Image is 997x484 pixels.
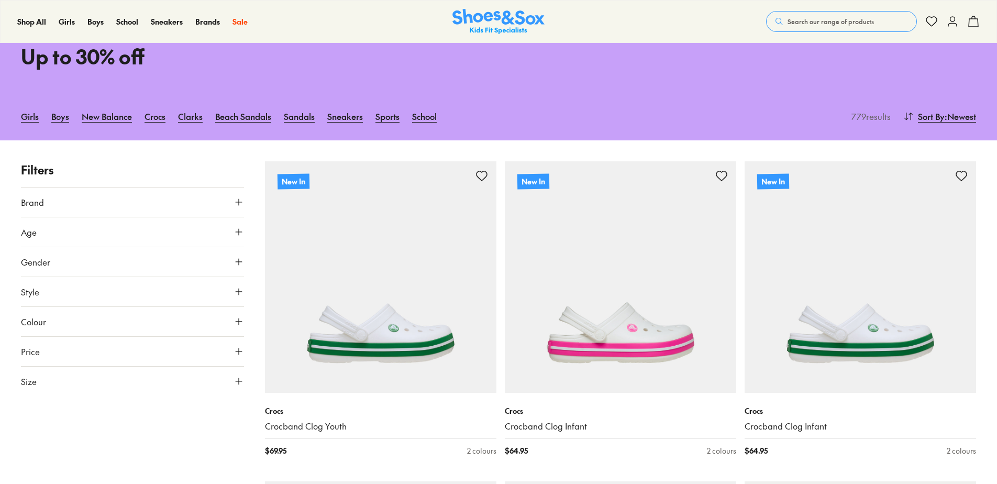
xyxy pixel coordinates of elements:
[467,445,496,456] div: 2 colours
[757,174,789,190] p: New In
[21,256,50,268] span: Gender
[847,110,891,123] p: 779 results
[278,174,309,190] p: New In
[87,16,104,27] a: Boys
[21,196,44,208] span: Brand
[232,16,248,27] a: Sale
[178,105,203,128] a: Clarks
[505,405,736,416] p: Crocs
[21,226,37,238] span: Age
[265,405,496,416] p: Crocs
[745,421,976,432] a: Crocband Clog Infant
[327,105,363,128] a: Sneakers
[17,16,46,27] a: Shop All
[145,105,165,128] a: Crocs
[766,11,917,32] button: Search our range of products
[21,345,40,358] span: Price
[945,110,976,123] span: : Newest
[21,217,244,247] button: Age
[284,105,315,128] a: Sandals
[707,445,736,456] div: 2 colours
[59,16,75,27] a: Girls
[21,367,244,396] button: Size
[21,315,46,328] span: Colour
[903,105,976,128] button: Sort By:Newest
[265,421,496,432] a: Crocband Clog Youth
[21,277,244,306] button: Style
[505,161,736,393] a: New In
[82,105,132,128] a: New Balance
[412,105,437,128] a: School
[265,161,496,393] a: New In
[517,174,549,190] p: New In
[21,285,39,298] span: Style
[265,445,286,456] span: $ 69.95
[21,105,39,128] a: Girls
[788,17,874,26] span: Search our range of products
[21,375,37,388] span: Size
[745,405,976,416] p: Crocs
[375,105,400,128] a: Sports
[215,105,271,128] a: Beach Sandals
[452,9,545,35] img: SNS_Logo_Responsive.svg
[21,161,244,179] p: Filters
[151,16,183,27] a: Sneakers
[195,16,220,27] a: Brands
[947,445,976,456] div: 2 colours
[505,421,736,432] a: Crocband Clog Infant
[745,445,768,456] span: $ 64.95
[116,16,138,27] a: School
[21,307,244,336] button: Colour
[21,188,244,217] button: Brand
[918,110,945,123] span: Sort By
[21,247,244,277] button: Gender
[21,337,244,366] button: Price
[505,445,528,456] span: $ 64.95
[452,9,545,35] a: Shoes & Sox
[745,161,976,393] a: New In
[21,41,486,71] h1: Up to 30% off
[51,105,69,128] a: Boys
